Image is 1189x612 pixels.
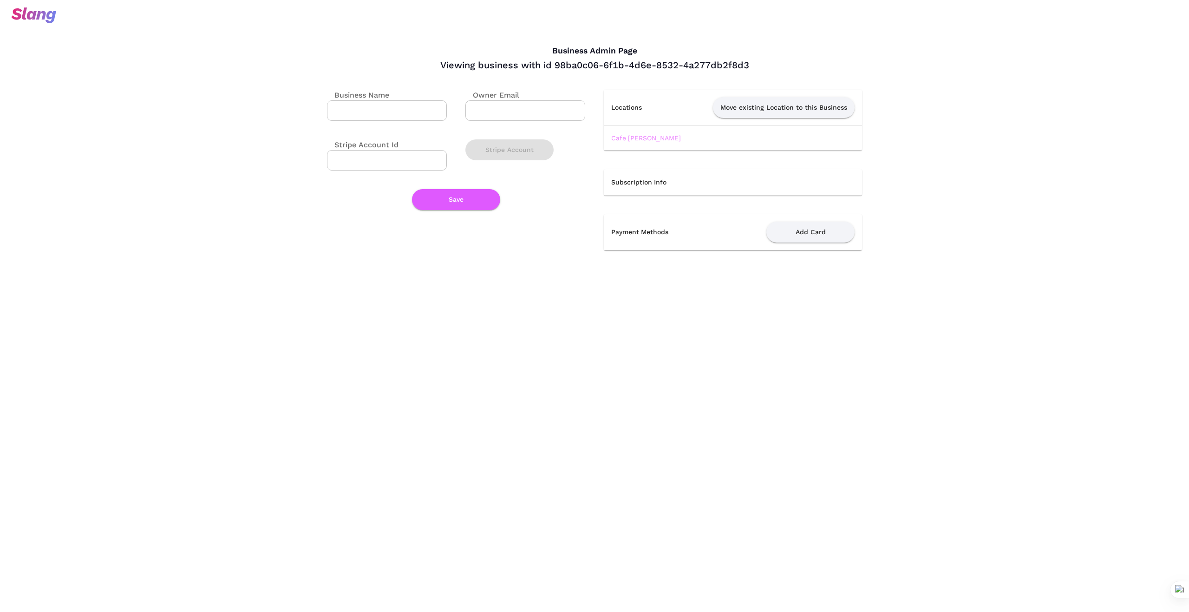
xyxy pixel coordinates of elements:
a: Stripe Account [465,146,554,152]
label: Business Name [327,90,389,100]
label: Owner Email [465,90,519,100]
h4: Business Admin Page [327,46,862,56]
a: Cafe [PERSON_NAME] [611,134,681,142]
img: svg+xml;base64,PHN2ZyB3aWR0aD0iOTciIGhlaWdodD0iMzQiIHZpZXdCb3g9IjAgMCA5NyAzNCIgZmlsbD0ibm9uZSIgeG... [11,7,56,23]
button: Add Card [766,222,855,243]
button: Move existing Location to this Business [713,97,855,118]
label: Stripe Account Id [327,139,399,150]
th: Locations [604,90,662,126]
a: Add Card [766,228,855,235]
button: Save [412,189,500,210]
div: Viewing business with id 98ba0c06-6f1b-4d6e-8532-4a277db2f8d3 [327,59,862,71]
th: Subscription Info [604,169,862,196]
th: Payment Methods [604,214,710,250]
